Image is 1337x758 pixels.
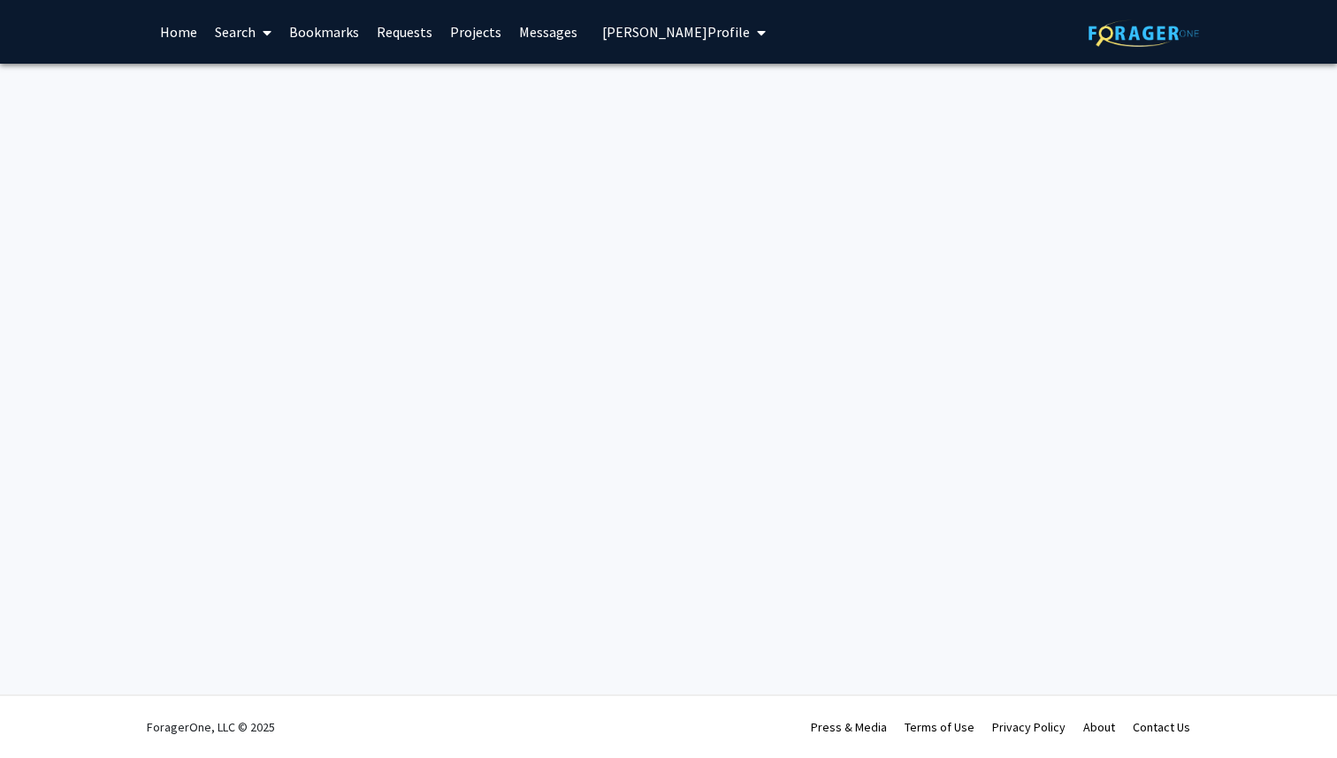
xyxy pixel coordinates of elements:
[206,1,280,63] a: Search
[510,1,586,63] a: Messages
[602,23,750,41] span: [PERSON_NAME] Profile
[905,719,974,735] a: Terms of Use
[147,696,275,758] div: ForagerOne, LLC © 2025
[1133,719,1190,735] a: Contact Us
[368,1,441,63] a: Requests
[1089,19,1199,47] img: ForagerOne Logo
[441,1,510,63] a: Projects
[280,1,368,63] a: Bookmarks
[1083,719,1115,735] a: About
[992,719,1066,735] a: Privacy Policy
[811,719,887,735] a: Press & Media
[151,1,206,63] a: Home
